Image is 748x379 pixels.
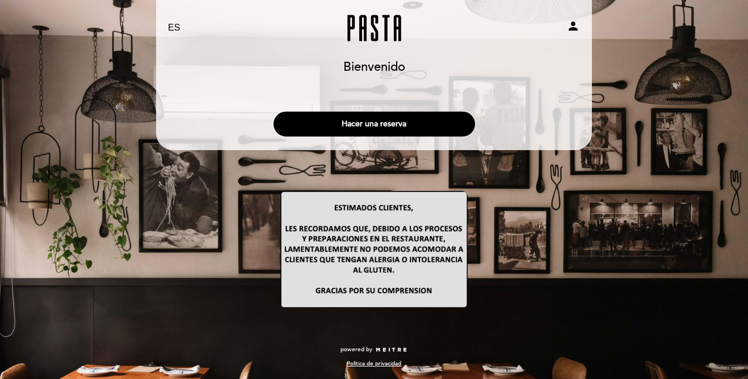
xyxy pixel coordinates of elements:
[274,112,475,137] button: Hacer una reserva
[566,19,580,33] i: person
[341,346,372,354] span: powered by
[347,360,401,368] a: Política de privacidad
[566,19,580,37] button: person
[375,347,407,353] img: MEITRE
[341,346,407,354] a: powered by
[280,191,468,308] img: banner_1724447860.jpeg
[343,61,405,74] h1: Bienvenido
[303,12,445,44] a: Pasta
